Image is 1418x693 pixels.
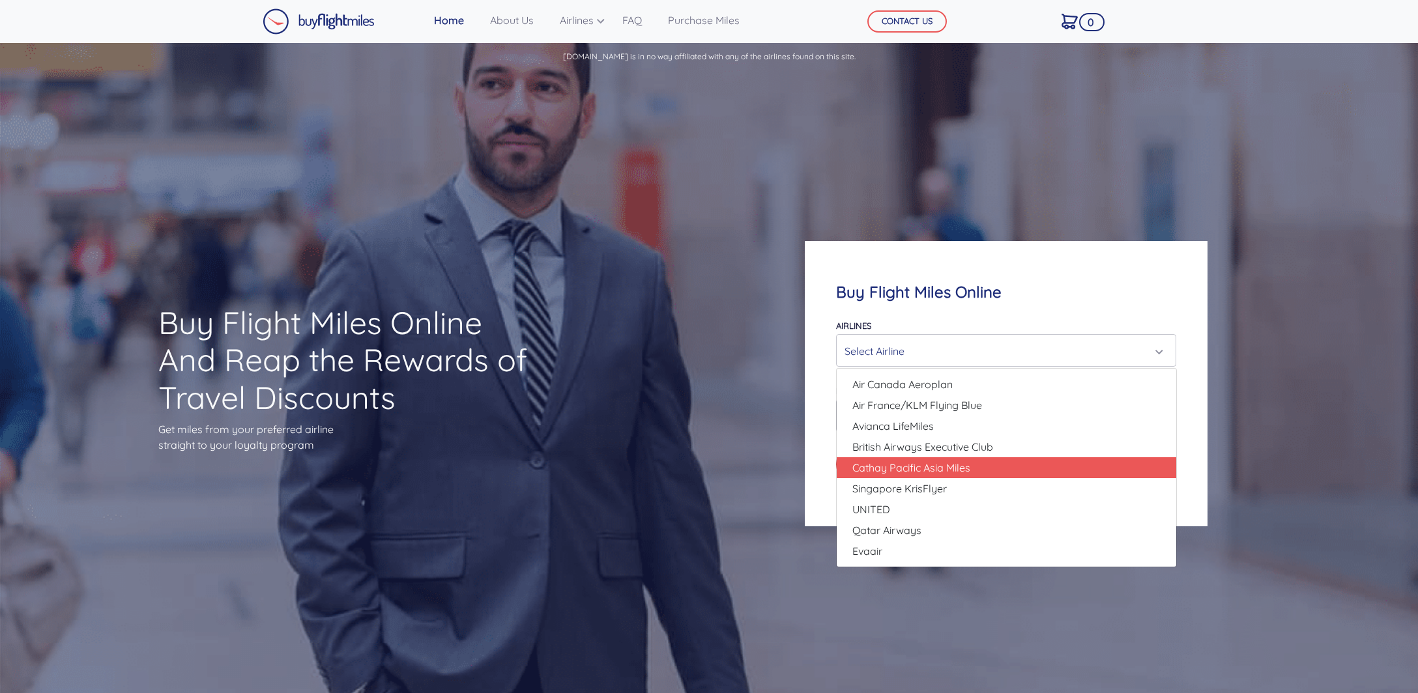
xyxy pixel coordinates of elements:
[852,502,890,517] span: UNITED
[1062,14,1078,29] img: Cart
[617,7,647,33] a: FAQ
[263,5,375,38] a: Buy Flight Miles Logo
[1056,7,1083,35] a: 0
[158,304,534,417] h1: Buy Flight Miles Online And Reap the Rewards of Travel Discounts
[429,7,469,33] a: Home
[852,418,934,434] span: Avianca LifeMiles
[836,283,1177,302] h4: Buy Flight Miles Online
[852,439,993,455] span: British Airways Executive Club
[1079,13,1105,31] span: 0
[852,397,982,413] span: Air France/KLM Flying Blue
[485,7,539,33] a: About Us
[852,460,970,475] span: Cathay Pacific Asia Miles
[263,8,375,35] img: Buy Flight Miles Logo
[663,7,745,33] a: Purchase Miles
[852,543,882,559] span: Evaair
[852,481,947,496] span: Singapore KrisFlyer
[867,10,947,33] button: CONTACT US
[836,334,1177,367] button: Select Airline
[845,339,1161,363] div: Select Airline
[852,522,921,538] span: Qatar Airways
[158,421,534,453] p: Get miles from your preferred airline straight to your loyalty program
[852,376,953,392] span: Air Canada Aeroplan
[555,7,601,33] a: Airlines
[836,320,871,331] label: Airlines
